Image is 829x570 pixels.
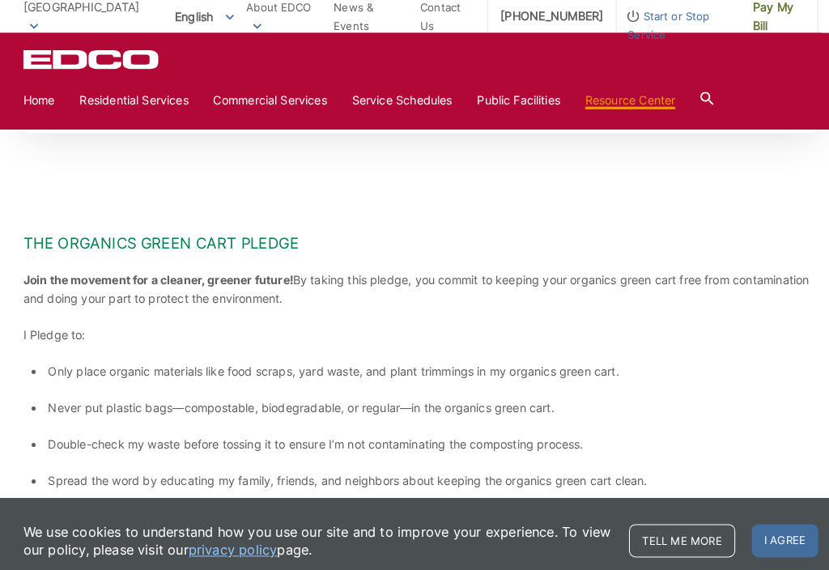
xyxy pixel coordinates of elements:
[82,89,188,107] a: Residential Services
[35,354,802,372] li: Only place organic materials like food scraps, yard waste, and plant trimmings in my organics gre...
[188,528,274,546] a: privacy policy
[212,89,323,107] a: Commercial Services
[618,512,721,544] a: Tell me more
[27,510,602,546] p: We use cookies to understand how you use our site and to improve your experience. To view our pol...
[35,425,802,443] li: Double-check my waste before tossing it to ensure I’m not contaminating the composting process.
[35,461,802,479] li: Spread the word by educating my family, friends, and neighbors about keeping the organics green c...
[27,229,802,247] h2: The Organics Green Cart Pledge
[35,389,802,407] li: Never put plastic bags—compostable, biodegradable, or regular—in the organics green cart.
[470,89,551,107] a: Public Facilities
[27,49,161,68] a: EDCD logo. Return to the homepage.
[163,3,244,30] span: English
[27,89,57,107] a: Home
[27,266,290,280] strong: Join the movement for a cleaner, greener future!
[575,89,663,107] a: Resource Center
[347,89,445,107] a: Service Schedules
